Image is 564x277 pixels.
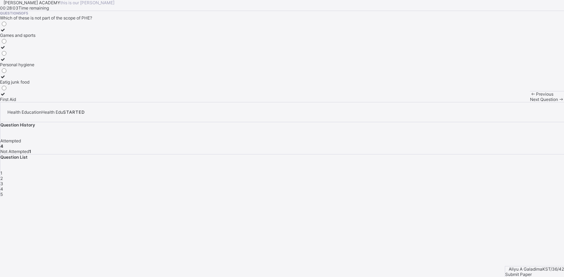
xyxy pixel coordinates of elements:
span: Health Education [7,109,41,115]
span: Next Question [530,97,558,102]
b: 4 [0,143,3,149]
b: 1 [29,149,31,154]
span: 2 [0,176,3,181]
span: Not Attempted [0,149,29,154]
span: Question History [0,122,35,128]
span: 5 [0,192,3,197]
span: 4 [0,186,3,192]
span: Previous [536,91,553,97]
span: Submit Paper [505,272,532,277]
span: Question List [0,154,28,160]
span: Health Edu [41,109,63,115]
span: STARTED [63,109,85,115]
span: KST/36/42 [542,266,564,272]
span: 3 [0,181,3,186]
span: Aliyu A Galadima [509,266,542,272]
span: 1 [0,170,2,176]
span: Attempted [0,138,21,143]
span: Time remaining [18,5,49,11]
